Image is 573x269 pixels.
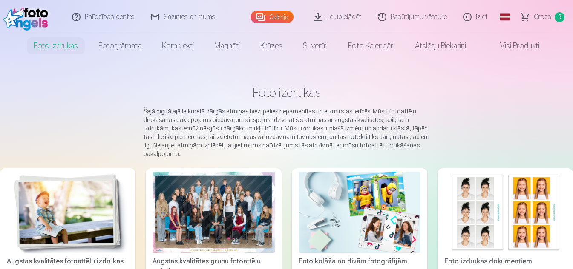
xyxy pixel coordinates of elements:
[293,34,338,58] a: Suvenīri
[7,85,566,100] h1: Foto izdrukas
[3,256,132,266] div: Augstas kvalitātes fotoattēlu izdrukas
[7,172,129,253] img: Augstas kvalitātes fotoattēlu izdrukas
[338,34,405,58] a: Foto kalendāri
[144,107,430,158] p: Šajā digitālajā laikmetā dārgās atmiņas bieži paliek nepamanītas un aizmirstas ierīcēs. Mūsu foto...
[405,34,476,58] a: Atslēgu piekariņi
[534,12,551,22] span: Grozs
[250,34,293,58] a: Krūzes
[555,12,564,22] span: 3
[251,11,294,23] a: Galerija
[3,3,52,31] img: /fa1
[441,256,570,266] div: Foto izdrukas dokumentiem
[152,34,204,58] a: Komplekti
[444,172,566,253] img: Foto izdrukas dokumentiem
[204,34,250,58] a: Magnēti
[23,34,88,58] a: Foto izdrukas
[295,256,424,266] div: Foto kolāža no divām fotogrāfijām
[299,172,420,253] img: Foto kolāža no divām fotogrāfijām
[88,34,152,58] a: Fotogrāmata
[476,34,550,58] a: Visi produkti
